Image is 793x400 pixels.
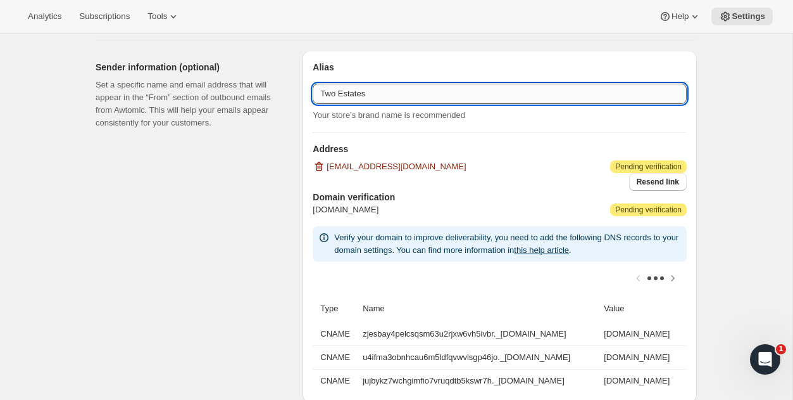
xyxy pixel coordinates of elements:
[359,369,600,392] td: jujbykz7wchgimfio7vruqdtb5kswr7h._[DOMAIN_NAME]
[20,8,69,25] button: Analytics
[664,269,682,287] button: Scroll table right one column
[147,11,167,22] span: Tools
[359,345,600,369] td: u4ifma3obnhcau6m5ldfqvwvlsgp46jo._[DOMAIN_NAME]
[313,323,359,345] th: CNAME
[750,344,780,375] iframe: Intercom live chat
[334,231,682,257] p: Verify your domain to improve deliverability, you need to add the following DNS records to your d...
[600,345,687,369] td: [DOMAIN_NAME]
[313,369,359,392] th: CNAME
[96,61,282,74] h2: Sender information (optional)
[776,344,786,354] span: 1
[313,110,465,120] span: Your store’s brand name is recommended
[615,205,682,215] span: Pending verification
[313,61,687,74] h3: Alias
[600,369,687,392] td: [DOMAIN_NAME]
[637,177,679,187] span: Resend link
[305,157,473,177] button: [EMAIL_ADDRESS][DOMAIN_NAME]
[359,295,600,323] th: Name
[327,160,466,173] span: [EMAIL_ADDRESS][DOMAIN_NAME]
[600,295,687,323] th: Value
[651,8,709,25] button: Help
[629,173,687,191] button: Resend link
[711,8,773,25] button: Settings
[671,11,689,22] span: Help
[600,323,687,345] td: [DOMAIN_NAME]
[359,323,600,345] td: zjesbay4pelcsqsm63u2rjxw6vh5ivbr._[DOMAIN_NAME]
[514,245,569,255] a: this help article
[615,162,682,172] span: Pending verification
[313,345,359,369] th: CNAME
[96,79,282,129] p: Set a specific name and email address that will appear in the “From” section of outbound emails f...
[79,11,130,22] span: Subscriptions
[140,8,187,25] button: Tools
[313,143,687,155] h3: Address
[313,295,359,323] th: Type
[732,11,765,22] span: Settings
[72,8,137,25] button: Subscriptions
[313,191,687,203] h3: Domain verification
[28,11,61,22] span: Analytics
[313,203,378,216] span: [DOMAIN_NAME]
